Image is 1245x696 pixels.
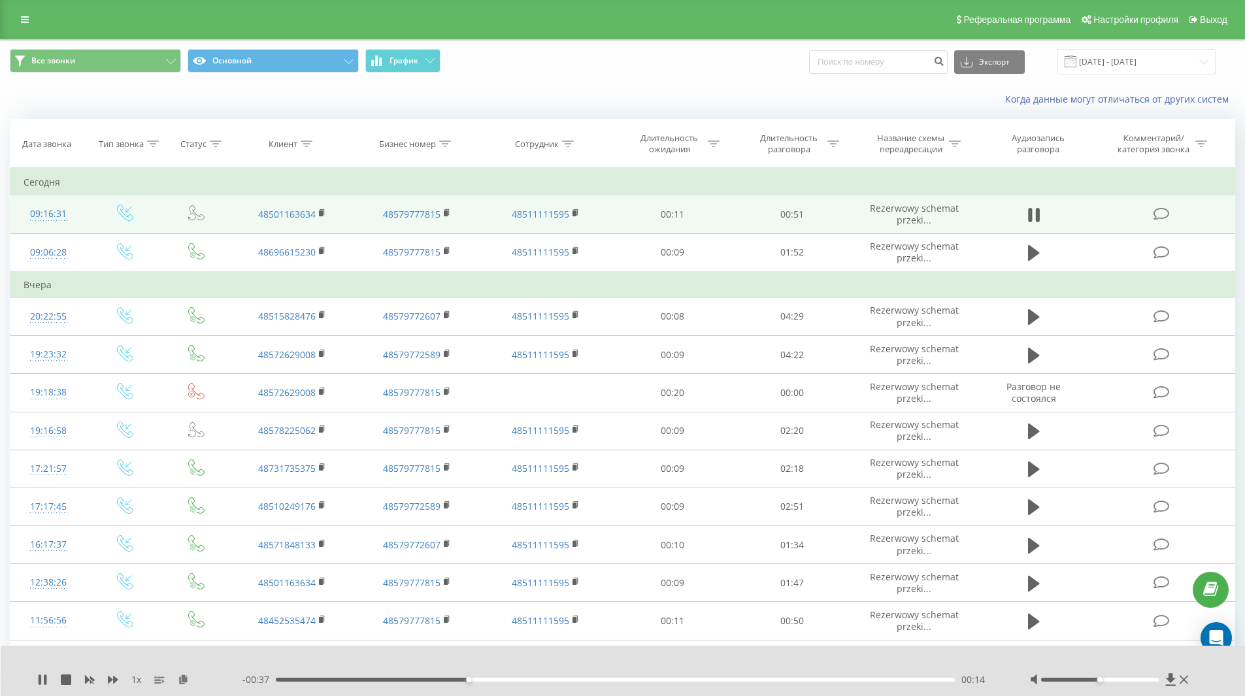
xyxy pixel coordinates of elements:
[870,240,959,264] span: Rezerwowy schemat przeki...
[995,133,1080,155] div: Аудиозапись разговора
[258,500,316,512] a: 48510249176
[383,386,440,399] a: 48579777815
[466,677,471,682] div: Accessibility label
[383,462,440,474] a: 48579777815
[258,246,316,258] a: 48696615230
[258,310,316,322] a: 48515828476
[733,374,852,412] td: 00:00
[24,456,74,482] div: 17:21:57
[24,380,74,405] div: 19:18:38
[365,49,440,73] button: График
[99,139,144,150] div: Тип звонка
[613,297,733,335] td: 00:08
[733,526,852,564] td: 01:34
[512,348,569,361] a: 48511111595
[383,500,440,512] a: 48579772589
[10,272,1235,298] td: Вчера
[24,608,74,633] div: 11:56:56
[1093,14,1178,25] span: Настройки профиля
[31,56,75,66] span: Все звонки
[258,208,316,220] a: 48501163634
[1200,14,1227,25] span: Выход
[24,304,74,329] div: 20:22:55
[613,564,733,602] td: 00:09
[613,374,733,412] td: 00:20
[512,208,569,220] a: 48511111595
[1005,93,1235,105] a: Когда данные могут отличаться от других систем
[22,139,71,150] div: Дата звонка
[512,500,569,512] a: 48511111595
[613,640,733,678] td: 00:10
[24,342,74,367] div: 19:23:32
[754,133,824,155] div: Длительность разговора
[24,532,74,557] div: 16:17:37
[870,342,959,367] span: Rezerwowy schemat przeki...
[733,450,852,488] td: 02:18
[512,246,569,258] a: 48511111595
[390,56,418,65] span: График
[188,49,359,73] button: Основной
[613,450,733,488] td: 00:09
[876,133,946,155] div: Название схемы переадресации
[258,614,316,627] a: 48452535474
[870,418,959,442] span: Rezerwowy schemat przeki...
[383,246,440,258] a: 48579777815
[512,310,569,322] a: 48511111595
[24,201,74,227] div: 09:16:31
[613,336,733,374] td: 00:09
[733,564,852,602] td: 01:47
[383,348,440,361] a: 48579772589
[733,233,852,272] td: 01:52
[809,50,948,74] input: Поиск по номеру
[512,539,569,551] a: 48511111595
[24,494,74,520] div: 17:17:45
[870,571,959,595] span: Rezerwowy schemat przeki...
[180,139,207,150] div: Статус
[258,462,316,474] a: 48731735375
[512,462,569,474] a: 48511111595
[733,195,852,233] td: 00:51
[383,576,440,589] a: 48579777815
[131,673,141,686] span: 1 x
[512,576,569,589] a: 48511111595
[635,133,705,155] div: Длительность ожидания
[870,380,959,405] span: Rezerwowy schemat przeki...
[613,412,733,450] td: 00:09
[1006,380,1061,405] span: Разговор не состоялся
[383,424,440,437] a: 48579777815
[269,139,297,150] div: Клиент
[870,494,959,518] span: Rezerwowy schemat przeki...
[733,602,852,640] td: 00:50
[963,14,1071,25] span: Реферальная программа
[733,412,852,450] td: 02:20
[258,424,316,437] a: 48578225062
[613,526,733,564] td: 00:10
[383,539,440,551] a: 48579772607
[733,488,852,525] td: 02:51
[24,418,74,444] div: 19:16:58
[870,532,959,556] span: Rezerwowy schemat przeki...
[1116,133,1192,155] div: Комментарий/категория звонка
[733,336,852,374] td: 04:22
[258,539,316,551] a: 48571848133
[870,202,959,226] span: Rezerwowy schemat przeki...
[383,310,440,322] a: 48579772607
[10,169,1235,195] td: Сегодня
[379,139,436,150] div: Бизнес номер
[613,195,733,233] td: 00:11
[515,139,559,150] div: Сотрудник
[383,614,440,627] a: 48579777815
[258,386,316,399] a: 48572629008
[613,602,733,640] td: 00:11
[1097,677,1103,682] div: Accessibility label
[733,297,852,335] td: 04:29
[512,614,569,627] a: 48511111595
[242,673,276,686] span: - 00:37
[961,673,985,686] span: 00:14
[613,233,733,272] td: 00:09
[10,49,181,73] button: Все звонки
[613,488,733,525] td: 00:09
[954,50,1025,74] button: Экспорт
[512,424,569,437] a: 48511111595
[870,304,959,328] span: Rezerwowy schemat przeki...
